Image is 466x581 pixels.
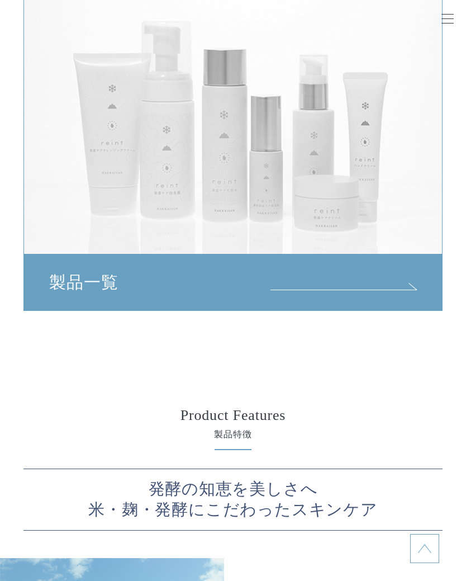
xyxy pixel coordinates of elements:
p: 発酵の知恵を美しさへ 米・麹・発酵にこだわったスキンケア [23,479,443,521]
div: 製品一覧 [24,255,443,310]
img: topに戻る [418,542,431,555]
a: 製品一覧 [23,254,443,311]
span: 製品特徴 [23,428,443,441]
h2: Product Features [23,408,443,423]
